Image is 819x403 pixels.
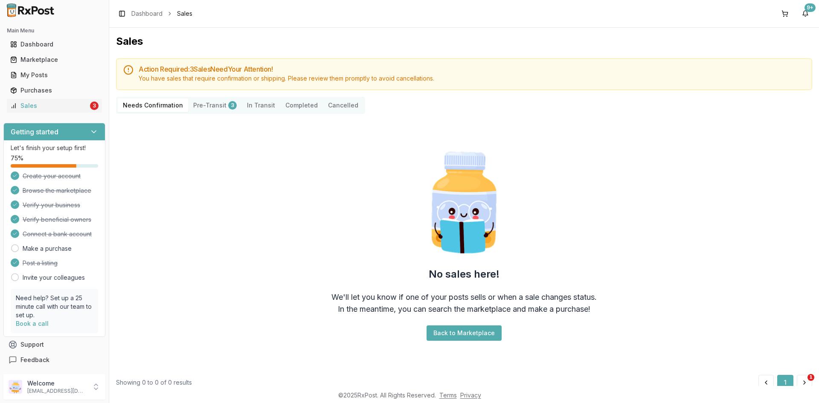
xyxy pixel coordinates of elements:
[23,201,80,209] span: Verify your business
[16,320,49,327] a: Book a call
[116,35,812,48] h1: Sales
[10,71,99,79] div: My Posts
[10,40,99,49] div: Dashboard
[10,86,99,95] div: Purchases
[3,84,105,97] button: Purchases
[3,68,105,82] button: My Posts
[188,99,242,112] button: Pre-Transit
[7,98,102,113] a: Sales3
[23,215,91,224] span: Verify beneficial owners
[777,375,793,390] button: 1
[23,230,92,238] span: Connect a bank account
[3,352,105,368] button: Feedback
[11,127,58,137] h3: Getting started
[90,101,99,110] div: 3
[23,186,91,195] span: Browse the marketplace
[331,291,597,303] div: We'll let you know if one of your posts sells or when a sale changes status.
[118,99,188,112] button: Needs Confirmation
[10,101,88,110] div: Sales
[23,244,72,253] a: Make a purchase
[3,38,105,51] button: Dashboard
[7,37,102,52] a: Dashboard
[3,3,58,17] img: RxPost Logo
[139,66,805,72] h5: Action Required: 3 Sale s Need Your Attention!
[3,53,105,67] button: Marketplace
[7,27,102,34] h2: Main Menu
[790,374,810,394] iframe: Intercom live chat
[460,391,481,399] a: Privacy
[116,378,192,387] div: Showing 0 to 0 of 0 results
[409,148,519,257] img: Smart Pill Bottle
[23,172,81,180] span: Create your account
[9,380,22,394] img: User avatar
[177,9,192,18] span: Sales
[3,337,105,352] button: Support
[804,3,816,12] div: 9+
[131,9,163,18] a: Dashboard
[242,99,280,112] button: In Transit
[429,267,500,281] h2: No sales here!
[27,379,87,388] p: Welcome
[807,374,814,381] span: 1
[11,154,23,162] span: 75 %
[799,7,812,20] button: 9+
[27,388,87,394] p: [EMAIL_ADDRESS][DOMAIN_NAME]
[20,356,49,364] span: Feedback
[439,391,457,399] a: Terms
[228,101,237,110] div: 3
[7,52,102,67] a: Marketplace
[427,325,502,341] button: Back to Marketplace
[323,99,363,112] button: Cancelled
[23,273,85,282] a: Invite your colleagues
[7,67,102,83] a: My Posts
[3,99,105,113] button: Sales3
[11,144,98,152] p: Let's finish your setup first!
[23,259,58,267] span: Post a listing
[280,99,323,112] button: Completed
[7,83,102,98] a: Purchases
[131,9,192,18] nav: breadcrumb
[10,55,99,64] div: Marketplace
[338,303,590,315] div: In the meantime, you can search the marketplace and make a purchase!
[16,294,93,319] p: Need help? Set up a 25 minute call with our team to set up.
[139,74,805,83] div: You have sales that require confirmation or shipping. Please review them promptly to avoid cancel...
